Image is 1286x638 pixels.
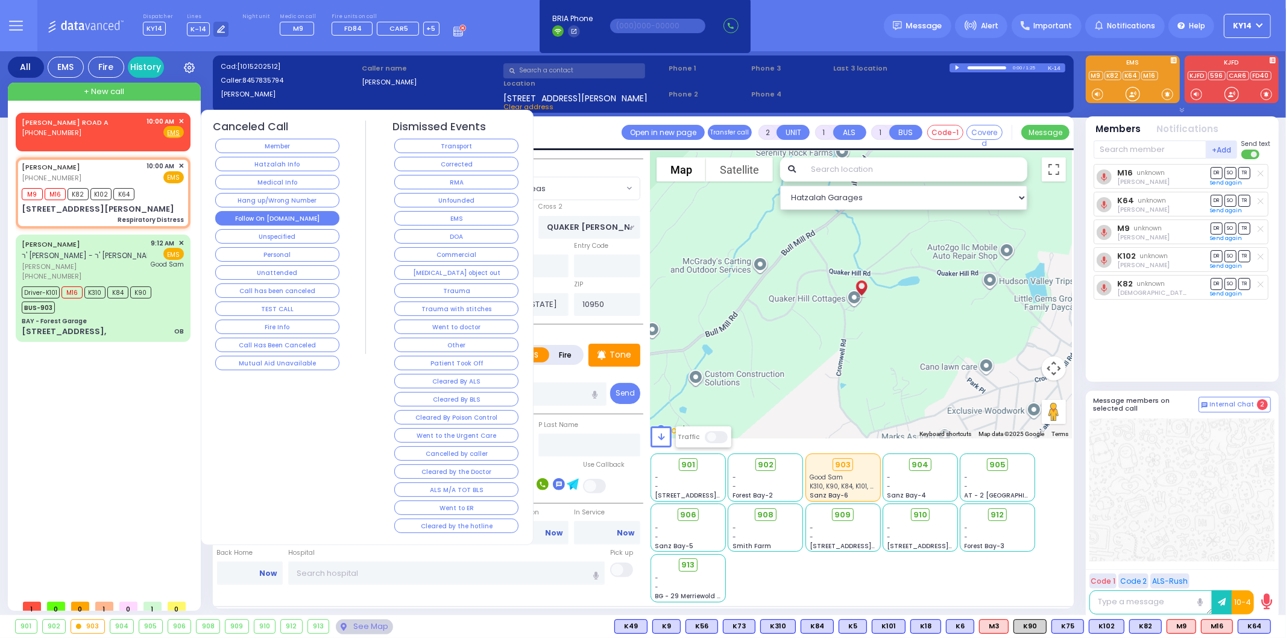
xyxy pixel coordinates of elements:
span: Forest Bay-3 [965,542,1005,551]
span: 904 [912,459,928,471]
span: 0 [168,602,186,611]
span: TR [1238,223,1250,234]
button: Code 2 [1118,573,1149,589]
span: FD84 [344,24,362,33]
a: FD40 [1250,71,1272,80]
div: 908 [197,620,219,633]
span: 8457835794 [242,75,283,85]
button: RMA [394,175,518,189]
span: KY14 [1234,21,1252,31]
label: [PERSON_NAME] [221,89,358,99]
label: EMS [1086,60,1180,68]
span: Message [906,20,942,32]
span: - [655,573,659,583]
span: ✕ [178,161,184,171]
button: Transport [394,139,518,153]
span: DR [1211,250,1223,262]
button: Code 1 [1089,573,1117,589]
label: KJFD [1185,60,1279,68]
span: - [965,532,968,542]
a: Send again [1211,179,1243,186]
label: Caller name [362,63,499,74]
a: Send again [1211,290,1243,297]
span: DR [1211,195,1223,206]
span: K310 [84,286,106,298]
label: Location [503,78,664,89]
span: Phone 3 [751,63,830,74]
span: Sanz Bay-4 [887,491,926,500]
span: Driver-K101 [22,286,60,298]
div: OB [174,327,184,336]
span: [PHONE_NUMBER] [22,173,81,183]
span: Abraham Schwartz [1117,233,1170,242]
span: - [965,482,968,491]
button: Covered [966,125,1003,140]
button: Send [610,383,640,404]
button: Mutual Aid Unavailable [215,356,339,370]
button: Went to ER [394,501,518,515]
button: Unspecified [215,229,339,244]
span: - [887,473,890,482]
span: - [733,532,736,542]
button: Commercial [394,247,518,262]
span: 1 [95,602,113,611]
a: KJFD [1188,71,1207,80]
span: Clear address [503,102,553,112]
div: BLS [723,619,755,634]
label: Caller: [221,75,358,86]
span: Help [1189,21,1205,31]
span: 0 [71,602,89,611]
div: [STREET_ADDRESS], [22,326,106,338]
span: - [965,473,968,482]
span: ר' [PERSON_NAME] - ר' [PERSON_NAME] [22,250,160,261]
span: [STREET_ADDRESS][PERSON_NAME] [503,92,648,102]
span: SO [1225,223,1237,234]
button: ALS M/A TOT BLS [394,482,518,497]
label: Traffic [678,432,700,441]
button: 10-4 [1232,590,1254,614]
span: - [655,482,659,491]
input: Search member [1094,141,1206,159]
div: 906 [168,620,191,633]
span: 0 [47,602,65,611]
div: BLS [1051,619,1084,634]
div: K56 [686,619,718,634]
a: [PERSON_NAME] ROAD A [22,118,109,127]
div: 1:25 [1026,61,1036,75]
span: - [655,473,659,482]
button: Internal Chat 2 [1199,397,1271,412]
button: Cleared By BLS [394,392,518,406]
a: Send again [1211,262,1243,270]
a: K82 [1105,71,1121,80]
div: BLS [946,619,974,634]
u: EMS [168,128,180,137]
span: - [887,532,890,542]
div: All [8,57,44,78]
span: 905 [989,459,1006,471]
span: Yoel Polatsek [1117,205,1170,214]
span: - [655,532,659,542]
span: TR [1238,167,1250,178]
button: TEST CALL [215,302,339,316]
span: SO [1225,167,1237,178]
gmp-advanced-marker: Client [853,277,871,295]
a: K64 [1123,71,1140,80]
label: Use Callback [583,460,625,470]
button: Code-1 [927,125,963,140]
label: Fire [549,347,582,362]
span: - [655,523,659,532]
span: [STREET_ADDRESS][PERSON_NAME] [887,542,1001,551]
span: K310, K90, K84, K101, M16 [810,482,881,491]
span: 909 [835,509,851,521]
span: 902 [758,459,774,471]
a: [PERSON_NAME] [22,162,80,172]
button: Personal [215,247,339,262]
div: 905 [139,620,162,633]
span: Phone 1 [669,63,747,74]
span: Good Sam [810,473,843,482]
a: Send again [1211,235,1243,242]
label: Cross 2 [538,202,563,212]
span: - [887,523,890,532]
a: K82 [1117,279,1133,288]
label: Medic on call [280,13,318,21]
